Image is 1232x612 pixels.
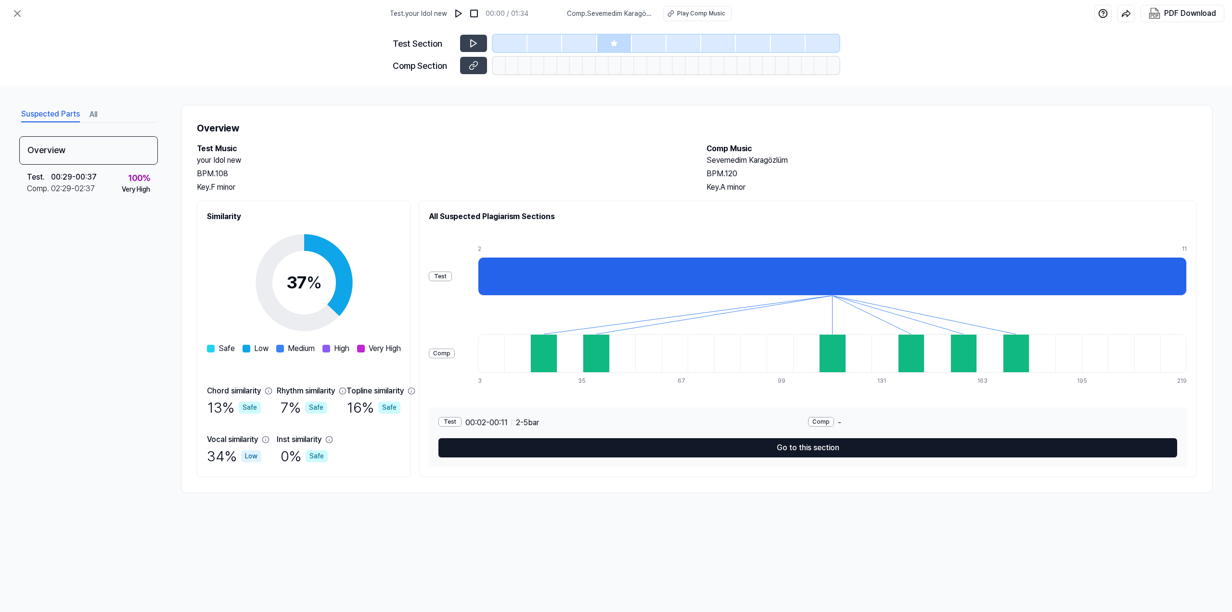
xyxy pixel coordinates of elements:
div: Test Section [393,37,454,50]
div: Test [438,417,462,427]
div: Low [241,450,261,462]
div: Test [429,272,452,281]
img: help [1098,9,1108,18]
div: Comp [429,349,455,358]
span: 00:02 - 00:11 [465,417,508,429]
button: Suspected Parts [21,107,80,122]
div: 00:00 / 01:34 [486,9,528,19]
h2: your Idol new [197,155,687,166]
div: 3 [478,377,504,385]
div: Key. A minor [706,182,1197,193]
div: 219 [1177,377,1187,385]
div: Very High [122,184,150,195]
button: Go to this section [438,438,1177,457]
div: 195 [1077,377,1104,385]
img: play [454,9,463,18]
div: Topline similarity [346,385,404,397]
div: 00:29 - 00:37 [51,171,97,183]
button: All [90,107,97,122]
div: Safe [378,402,400,414]
div: PDF Download [1164,7,1216,20]
div: Overview [19,136,158,165]
span: Safe [218,343,235,354]
div: Safe [306,450,328,462]
div: 37 [286,270,322,296]
div: Key. F minor [197,182,687,193]
img: stop [469,9,479,18]
span: Medium [288,343,315,354]
div: 7 % [281,397,327,418]
div: 13 % [207,397,261,418]
h2: Similarity [207,211,401,222]
div: Comp [808,417,834,427]
span: High [334,343,349,354]
span: % [307,272,322,293]
div: Safe [305,402,327,414]
div: Play Comp Music [677,9,725,18]
div: 67 [678,377,704,385]
button: Play Comp Music [663,6,731,21]
div: Comp Section [393,59,454,72]
div: Vocal similarity [207,434,258,445]
div: 2 [478,245,1182,253]
img: PDF Download [1149,8,1160,19]
h1: Overview [197,121,1197,135]
span: Low [254,343,269,354]
div: Comp . [27,183,51,195]
button: PDF Download [1147,5,1218,22]
div: Inst similarity [277,434,321,445]
div: 163 [977,377,1004,385]
div: 99 [778,377,804,385]
div: Safe [239,402,261,414]
div: BPM. 120 [706,168,1197,180]
div: 34 % [207,445,261,467]
h2: All Suspected Plagiarism Sections [429,211,1187,222]
div: 16 % [347,397,400,418]
div: Test . [27,171,51,183]
div: 100 % [128,171,150,184]
div: - [808,417,1178,429]
h2: Comp Music [706,143,1197,155]
div: BPM. 108 [197,168,687,180]
div: Rhythm similarity [277,385,335,397]
div: 11 [1182,245,1187,253]
span: 2 - 5 bar [516,417,539,429]
span: Comp . Sevemedim Karagözlüm [567,9,652,19]
div: 0 % [281,445,328,467]
div: 35 [578,377,604,385]
div: 02:29 - 02:37 [51,183,95,195]
div: Chord similarity [207,385,261,397]
span: Test . your Idol new [390,9,447,19]
div: 131 [877,377,904,385]
span: Very High [369,343,401,354]
h2: Test Music [197,143,687,155]
img: share [1121,9,1131,18]
h2: Sevemedim Karagözlüm [706,155,1197,166]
